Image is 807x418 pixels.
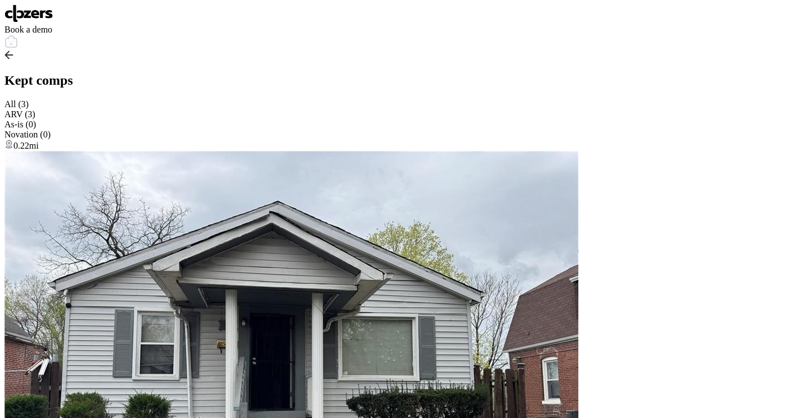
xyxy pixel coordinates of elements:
span: Book a demo [4,25,52,34]
span: Novation (0) [4,130,50,139]
span: ARV (3) [4,109,35,119]
h2: Kept comps [4,73,803,88]
img: Logo [4,4,53,22]
span: As-is (0) [4,120,36,129]
span: All (3) [4,99,29,109]
span: 0.22mi [13,141,39,150]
